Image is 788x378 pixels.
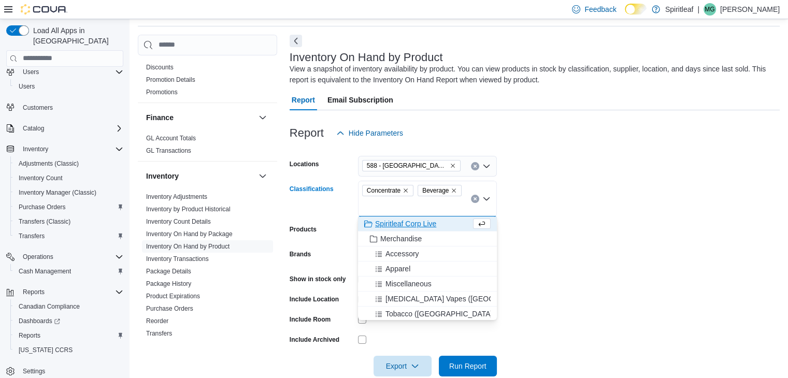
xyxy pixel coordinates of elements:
a: Inventory Count Details [146,218,211,225]
span: Inventory On Hand by Product [146,242,230,251]
span: Customers [23,104,53,112]
h3: Inventory [146,171,179,181]
label: Include Location [290,295,339,303]
button: Operations [2,250,127,264]
span: Operations [19,251,123,263]
span: Inventory Count [19,174,63,182]
span: MG [705,3,714,16]
span: Customers [19,101,123,114]
span: Catalog [23,124,44,133]
button: Users [2,65,127,79]
button: Tobacco ([GEOGRAPHIC_DATA]) [358,307,497,322]
button: Inventory [19,143,52,155]
span: [US_STATE] CCRS [19,346,73,354]
span: Inventory Count [15,172,123,184]
h3: Inventory On Hand by Product [290,51,443,64]
button: Miscellaneous [358,277,497,292]
span: Settings [19,365,123,377]
a: Cash Management [15,265,75,278]
span: 588 - Spiritleaf West Hunt Crossroads (Nepean) [362,160,461,171]
button: Finance [146,112,254,123]
span: Transfers [19,232,45,240]
div: Finance [138,132,277,161]
button: Export [374,356,432,376]
a: [US_STATE] CCRS [15,344,77,356]
a: Promotions [146,89,178,96]
label: Products [290,225,317,234]
div: Michelle G [704,3,716,16]
span: Reports [19,331,40,340]
button: Finance [256,111,269,124]
span: Adjustments (Classic) [15,157,123,170]
a: Settings [19,365,49,377]
button: Reports [10,328,127,343]
a: Transfers [15,230,49,242]
button: Merchandise [358,231,497,246]
span: Package History [146,280,191,288]
a: Transfers [146,330,172,337]
a: Promotion Details [146,76,195,83]
a: Inventory Transactions [146,255,209,263]
span: Inventory [19,143,123,155]
button: Users [10,79,127,94]
button: Run Report [439,356,497,376]
span: Users [19,82,35,91]
button: [US_STATE] CCRS [10,343,127,357]
a: Inventory On Hand by Package [146,230,233,238]
span: Package Details [146,267,191,275]
label: Locations [290,160,319,168]
label: Include Room [290,315,331,324]
span: GL Transactions [146,147,191,155]
img: Cova [21,4,67,14]
a: Inventory Adjustments [146,193,207,200]
span: Promotions [146,88,178,96]
span: 588 - [GEOGRAPHIC_DATA][PERSON_NAME] ([GEOGRAPHIC_DATA]) [367,161,448,171]
button: Adjustments (Classic) [10,156,127,171]
span: Miscellaneous [385,279,432,289]
span: Accessory [385,249,419,259]
span: Operations [23,253,53,261]
span: Cash Management [19,267,71,275]
button: Remove 588 - Spiritleaf West Hunt Crossroads (Nepean) from selection in this group [450,163,456,169]
span: Transfers [15,230,123,242]
h3: Report [290,127,324,139]
button: Inventory [256,170,269,182]
a: Inventory Manager (Classic) [15,186,101,199]
span: Reports [19,286,123,298]
button: Close list of options [482,195,491,203]
button: Purchase Orders [10,200,127,214]
a: Inventory by Product Historical [146,206,231,213]
div: Discounts & Promotions [138,61,277,103]
span: Tobacco ([GEOGRAPHIC_DATA]) [385,309,495,319]
div: Inventory [138,191,277,344]
button: Open list of options [482,162,491,170]
button: Inventory Manager (Classic) [10,185,127,200]
button: Inventory Count [10,171,127,185]
span: Email Subscription [327,90,393,110]
span: Hide Parameters [349,128,403,138]
span: Transfers (Classic) [19,217,70,226]
button: Clear input [471,195,479,203]
button: Transfers (Classic) [10,214,127,229]
a: Reorder [146,317,168,325]
a: Product Expirations [146,293,200,300]
button: [MEDICAL_DATA] Vapes ([GEOGRAPHIC_DATA]) [358,292,497,307]
label: Show in stock only [290,275,346,283]
span: GL Account Totals [146,134,196,142]
label: Include Archived [290,336,339,344]
a: GL Account Totals [146,135,196,142]
label: Brands [290,250,311,258]
label: Classifications [290,185,334,193]
span: Inventory Adjustments [146,193,207,201]
span: Inventory Manager (Classic) [19,188,96,197]
span: Inventory by Product Historical [146,205,231,213]
p: Spiritleaf [665,3,693,16]
span: Cash Management [15,265,123,278]
span: Reports [15,329,123,342]
a: Purchase Orders [15,201,70,213]
button: Inventory [146,171,254,181]
a: Dashboards [10,314,127,328]
a: Users [15,80,39,93]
